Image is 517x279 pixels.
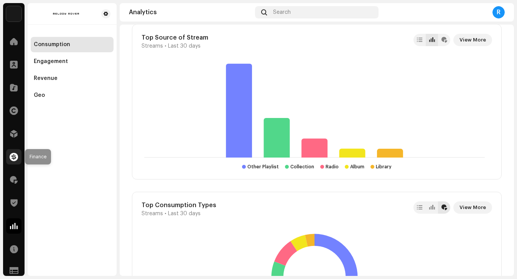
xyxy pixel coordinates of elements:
re-m-nav-item: Consumption [31,37,114,52]
span: Search [273,9,291,15]
span: Streams [142,43,163,49]
button: View More [453,34,492,46]
div: Collection [290,164,314,170]
button: View More [453,201,492,214]
img: dd1629f2-61db-4bea-83cc-ae53c4a0e3a5 [34,9,98,18]
div: Album [350,164,364,170]
div: Radio [326,164,339,170]
span: View More [459,200,486,215]
span: View More [459,32,486,48]
re-m-nav-item: Engagement [31,54,114,69]
re-m-nav-item: Geo [31,88,114,103]
re-m-nav-item: Revenue [31,71,114,86]
div: Top Source of Stream [142,34,208,42]
div: R [492,6,505,18]
div: Engagement [34,58,68,65]
span: • [165,211,166,217]
div: Geo [34,92,45,98]
span: • [165,43,166,49]
div: Top Consumption Types [142,201,216,209]
span: Last 30 days [168,211,201,217]
div: Library [376,164,392,170]
div: Consumption [34,42,70,48]
div: Revenue [34,75,58,81]
div: Analytics [129,9,252,15]
span: Streams [142,211,163,217]
span: Last 30 days [168,43,201,49]
img: 34f81ff7-2202-4073-8c5d-62963ce809f3 [6,6,21,22]
div: Other Playlist [247,164,279,170]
